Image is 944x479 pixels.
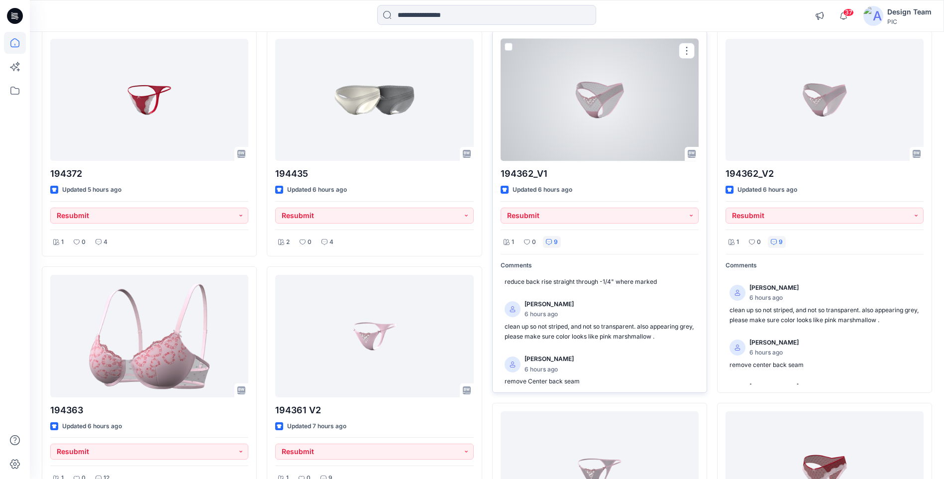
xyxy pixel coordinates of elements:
p: Comments [726,260,924,271]
p: 2 [286,237,290,247]
p: 9 [554,237,558,247]
a: [PERSON_NAME]6 hours agoclean up so not striped, and not so transparent. also appearing grey, ple... [501,295,699,346]
div: PIC [887,18,932,25]
p: 194362_V2 [726,167,924,181]
p: 0 [308,237,312,247]
p: 194363 [50,403,248,417]
p: Updated 7 hours ago [287,421,346,432]
p: [PERSON_NAME] [749,382,799,392]
svg: avatar [734,345,740,351]
p: 0 [757,237,761,247]
p: 194362_V1 [501,167,699,181]
a: 194361 V2 [275,275,473,397]
img: avatar [863,6,883,26]
p: 6 hours ago [524,364,574,375]
p: Comments [501,260,699,271]
p: remove center back seam [730,360,920,370]
p: [PERSON_NAME] [524,354,574,364]
a: [PERSON_NAME]6 hours agoremove Center back seam [501,350,699,391]
a: [PERSON_NAME]6 hours agoplease increase opacity, and ensure looks like oink marshmallow, looks mo... [726,378,924,429]
svg: avatar [510,361,516,367]
p: Updated 6 hours ago [737,185,797,195]
a: 194372 [50,39,248,161]
p: reduce back rise straight through -1/4" where marked [505,277,695,287]
p: remove Center back seam [505,376,695,387]
p: 194435 [275,167,473,181]
p: 6 hours ago [524,309,574,320]
a: 194435 [275,39,473,161]
p: clean up so not striped, and not so transparent. also appearing grey, please make sure color look... [730,305,920,326]
p: 0 [532,237,536,247]
p: 9 [779,237,783,247]
span: 37 [843,8,854,16]
p: Updated 6 hours ago [513,185,572,195]
p: 194361 V2 [275,403,473,417]
p: clean up so not striped, and not so transparent. also appearing grey, please make sure color look... [505,322,695,342]
p: 1 [61,237,64,247]
p: [PERSON_NAME] [524,299,574,310]
div: Design Team [887,6,932,18]
p: 194372 [50,167,248,181]
p: Updated 6 hours ago [62,421,122,432]
p: 4 [329,237,333,247]
p: [PERSON_NAME] [749,338,799,348]
p: [PERSON_NAME] [749,283,799,293]
p: 0 [82,237,86,247]
p: 1 [512,237,514,247]
p: 6 hours ago [749,293,799,303]
a: 194363 [50,275,248,397]
p: 1 [736,237,739,247]
p: 6 hours ago [749,348,799,358]
a: [PERSON_NAME]6 hours agoclean up so not striped, and not so transparent. also appearing grey, ple... [726,279,924,330]
a: [PERSON_NAME]6 hours agoremove center back seam [726,334,924,374]
svg: avatar [510,306,516,312]
p: Updated 6 hours ago [287,185,347,195]
a: 194362_V1 [501,39,699,161]
p: 4 [104,237,107,247]
svg: avatar [734,290,740,296]
a: 194362_V2 [726,39,924,161]
p: Updated 5 hours ago [62,185,121,195]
